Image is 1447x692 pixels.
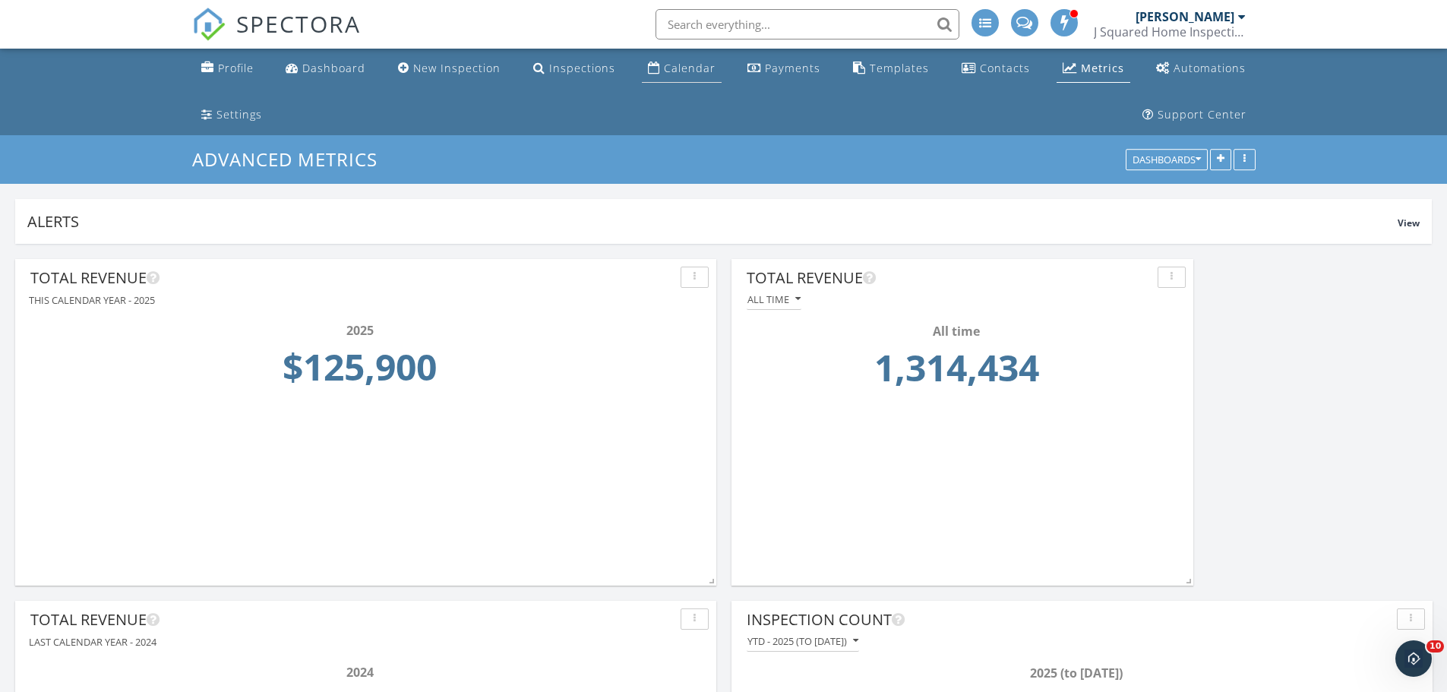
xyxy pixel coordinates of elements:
[642,55,722,83] a: Calendar
[1426,640,1444,653] span: 10
[1174,61,1246,75] div: Automations
[747,636,858,646] div: YTD - 2025 (to [DATE])
[747,608,1391,631] div: Inspection Count
[956,55,1036,83] a: Contacts
[1150,55,1252,83] a: Automations (Advanced)
[280,55,371,83] a: Dashboard
[30,267,675,289] div: Total Revenue
[192,8,226,41] img: The Best Home Inspection Software - Spectora
[656,9,959,39] input: Search everything...
[1136,101,1253,129] a: Support Center
[751,664,1401,682] div: 2025 (to [DATE])
[1398,216,1420,229] span: View
[741,55,826,83] a: Payments
[1081,61,1124,75] div: Metrics
[1158,107,1246,122] div: Support Center
[765,61,820,75] div: Payments
[1136,9,1234,24] div: [PERSON_NAME]
[664,61,716,75] div: Calendar
[192,21,361,52] a: SPECTORA
[195,55,260,83] a: Company Profile
[1094,24,1246,39] div: J Squared Home Inspections, LLC
[870,61,929,75] div: Templates
[192,147,390,172] a: Advanced Metrics
[35,321,684,340] div: 2025
[413,61,501,75] div: New Inspection
[1126,150,1208,171] button: Dashboards
[35,340,684,403] td: 125900.0
[218,61,254,75] div: Profile
[549,61,615,75] div: Inspections
[980,61,1030,75] div: Contacts
[1133,155,1201,166] div: Dashboards
[747,631,859,652] button: YTD - 2025 (to [DATE])
[35,663,684,681] div: 2024
[747,267,1152,289] div: Total Revenue
[1057,55,1130,83] a: Metrics
[847,55,935,83] a: Templates
[216,107,262,122] div: Settings
[751,340,1161,404] td: 1314433.76
[751,322,1161,340] div: All time
[30,608,675,631] div: Total Revenue
[392,55,507,83] a: New Inspection
[747,294,801,305] div: All time
[195,101,268,129] a: Settings
[302,61,365,75] div: Dashboard
[27,211,1398,232] div: Alerts
[527,55,621,83] a: Inspections
[747,289,801,310] button: All time
[236,8,361,39] span: SPECTORA
[1395,640,1432,677] iframe: Intercom live chat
